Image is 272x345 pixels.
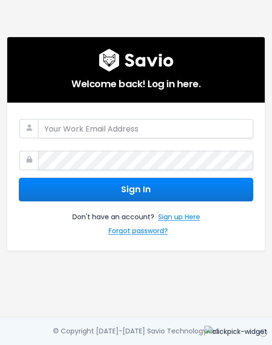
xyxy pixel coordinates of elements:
div: Don't have an account? [19,201,253,239]
img: logo600x187.a314fd40982d.png [99,49,174,72]
a: Sign up Here [158,211,200,225]
input: Your Work Email Address [38,119,253,138]
button: Sign In [19,178,253,201]
h5: Welcome back! Log in here. [19,72,253,91]
a: Forgot password? [109,225,168,239]
div: © Copyright [DATE]-[DATE] Savio Technology Inc [53,325,219,337]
